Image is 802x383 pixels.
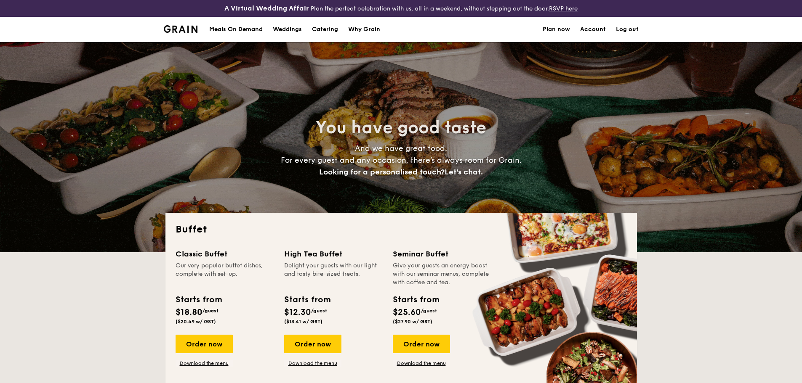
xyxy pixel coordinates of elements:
a: Catering [307,17,343,42]
a: Plan now [543,17,570,42]
div: Meals On Demand [209,17,263,42]
span: Looking for a personalised touch? [319,167,445,177]
span: $18.80 [176,307,202,317]
div: Classic Buffet [176,248,274,260]
a: Download the menu [284,360,341,367]
div: Why Grain [348,17,380,42]
div: Seminar Buffet [393,248,491,260]
span: ($20.49 w/ GST) [176,319,216,325]
div: Starts from [176,293,221,306]
div: Order now [393,335,450,353]
div: Order now [176,335,233,353]
div: Starts from [393,293,439,306]
span: ($27.90 w/ GST) [393,319,432,325]
span: And we have great food. For every guest and any occasion, there’s always room for Grain. [281,144,522,177]
span: /guest [311,308,327,314]
a: Download the menu [393,360,450,367]
div: High Tea Buffet [284,248,383,260]
h2: Buffet [176,223,627,236]
a: RSVP here [549,5,578,12]
span: $25.60 [393,307,421,317]
a: Download the menu [176,360,233,367]
a: Why Grain [343,17,385,42]
span: $12.30 [284,307,311,317]
h4: A Virtual Wedding Affair [224,3,309,13]
a: Meals On Demand [204,17,268,42]
img: Grain [164,25,198,33]
a: Account [580,17,606,42]
h1: Catering [312,17,338,42]
span: Let's chat. [445,167,483,177]
span: You have good taste [316,118,486,138]
div: Delight your guests with our light and tasty bite-sized treats. [284,261,383,287]
div: Weddings [273,17,302,42]
div: Starts from [284,293,330,306]
a: Log out [616,17,639,42]
span: /guest [421,308,437,314]
a: Weddings [268,17,307,42]
span: /guest [202,308,218,314]
span: ($13.41 w/ GST) [284,319,322,325]
a: Logotype [164,25,198,33]
div: Order now [284,335,341,353]
div: Plan the perfect celebration with us, all in a weekend, without stepping out the door. [159,3,644,13]
div: Our very popular buffet dishes, complete with set-up. [176,261,274,287]
div: Give your guests an energy boost with our seminar menus, complete with coffee and tea. [393,261,491,287]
